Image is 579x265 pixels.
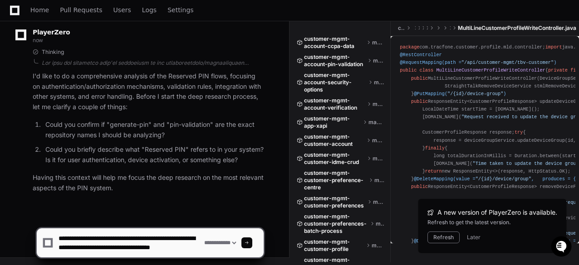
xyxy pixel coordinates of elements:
p: I'd like to do a comprehensive analysis of the Reserved PIN flows, focusing on authentication/aut... [33,71,264,112]
span: public [400,68,417,73]
span: "/{id}/device-group" [447,91,503,96]
span: customer-mgmt-account-pin-validation [304,53,366,68]
span: customer-mgmt-app-xapi [304,115,361,130]
span: master [368,119,384,126]
span: @RequestMapping(path = ) [400,60,556,66]
span: try [515,130,523,135]
span: Logs [142,7,157,13]
div: We're offline, we'll be back soon [31,77,118,84]
span: Home [30,7,49,13]
span: master [372,137,384,144]
span: Pylon [90,95,110,102]
span: customer-mgmt-account-verification [304,97,365,111]
button: Later [467,234,481,241]
span: customer-mgmt-customer-idme-crud [304,151,365,166]
span: package [400,44,419,50]
span: finally [425,145,445,151]
img: PlayerZero [9,9,27,27]
span: now [33,37,43,43]
a: Powered byPylon [64,95,110,102]
span: master [373,155,384,162]
button: Refresh [427,231,460,243]
span: public [411,184,428,190]
span: customer-mgmt-account-security-options [304,72,367,93]
div: Start new chat [31,67,149,77]
span: MultiLineCustomerProfileWriteController [436,68,545,73]
span: master [372,39,384,46]
span: public [411,99,428,104]
span: class [419,68,433,73]
span: "/api/customer-mgmt/tbv-customer" [461,60,554,66]
span: return [425,169,442,174]
span: master [373,101,384,108]
p: Could you briefly describe what "Reserved PIN" refers to in your system? Is it for user authentic... [45,145,264,165]
iframe: Open customer support [550,235,574,260]
span: PlayerZero [33,29,70,35]
div: Refresh to get the latest version. [427,219,557,226]
span: customer-profile-tbv [398,24,405,32]
span: Thinking [42,48,64,56]
span: A new version of PlayerZero is available. [437,208,557,217]
span: MultiLineCustomerProfileWriteController.java [458,24,576,32]
span: private [548,68,568,73]
span: master [374,177,384,184]
span: Users [113,7,131,13]
span: public [411,76,428,81]
span: master [374,79,384,86]
p: Having this context will help me focus the deep research on the most relevant aspects of the PIN ... [33,173,264,193]
span: @PutMapping( ) [414,91,506,96]
span: @RestController [400,52,442,58]
span: Pull Requests [60,7,102,13]
span: customer-mgmt-account-ccpa-data [304,35,365,50]
span: master [373,57,384,64]
div: Lor ipsu dol sitametco adip'el seddoeiusm te inc utlaboreetdolo/magnaaliquaen adminimven, quisnos... [42,59,264,67]
button: Start new chat [154,70,165,81]
span: import [545,44,562,50]
span: customer-mgmt-customer-account [304,133,365,148]
img: 1736555170064-99ba0984-63c1-480f-8ee9-699278ef63ed [9,67,25,84]
div: Welcome [9,36,165,51]
span: "/{id}/device/group" [476,176,531,182]
p: Could you confirm if "generate-pin" and "pin-validation" are the exact repository names I should ... [45,120,264,140]
span: master [373,198,384,206]
span: customer-mgmt-customer-preferences [304,195,366,209]
span: Settings [167,7,193,13]
span: customer-mgmt-customer-preference-centre [304,169,367,191]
